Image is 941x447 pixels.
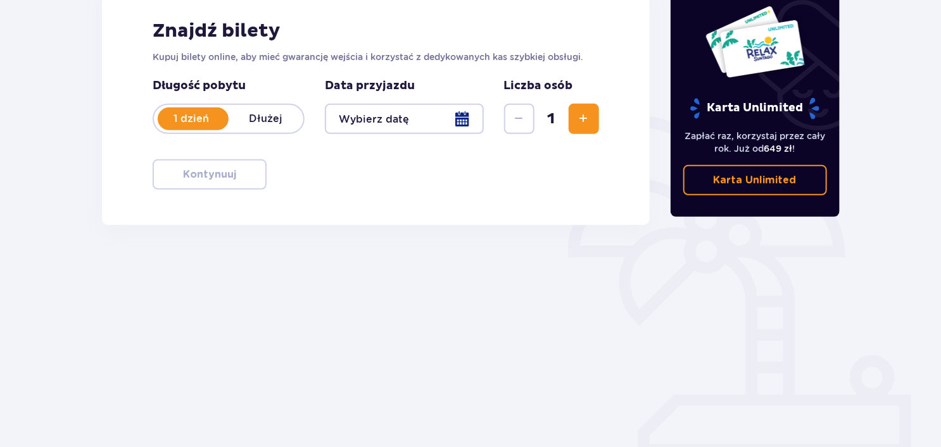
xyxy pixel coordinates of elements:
[705,5,805,78] img: Dwie karty całoroczne do Suntago z napisem 'UNLIMITED RELAX', na białym tle z tropikalnymi liśćmi...
[183,168,236,181] p: Kontynuuj
[325,78,415,94] p: Data przyjazdu
[689,97,821,119] p: Karta Unlimited
[153,78,305,94] p: Długość pobytu
[153,19,599,43] h2: Znajdź bilety
[764,144,793,154] span: 649 zł
[154,112,229,126] p: 1 dzień
[229,112,303,126] p: Dłużej
[714,173,797,187] p: Karta Unlimited
[153,51,599,63] p: Kupuj bilety online, aby mieć gwarancję wejścia i korzystać z dedykowanych kas szybkiej obsługi.
[537,109,566,128] span: 1
[569,104,599,134] button: Zwiększ
[504,104,534,134] button: Zmniejsz
[683,165,828,195] a: Karta Unlimited
[504,78,573,94] p: Liczba osób
[683,130,828,155] p: Zapłać raz, korzystaj przez cały rok. Już od !
[153,159,267,190] button: Kontynuuj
